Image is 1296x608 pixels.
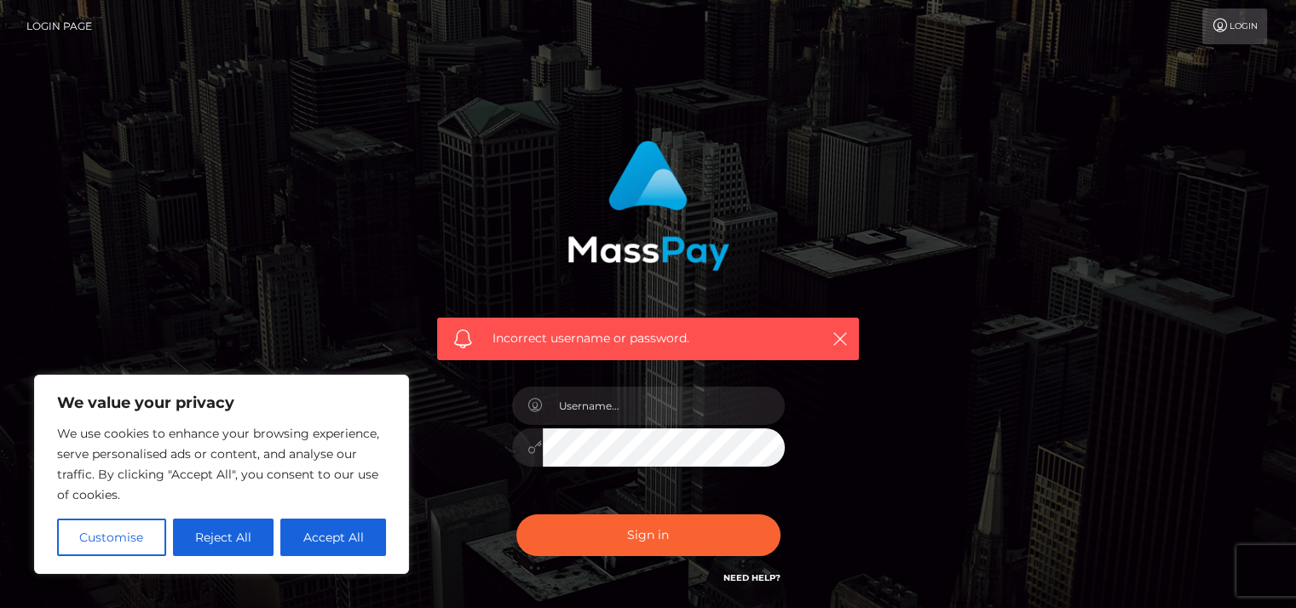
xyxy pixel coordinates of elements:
[1202,9,1267,44] a: Login
[543,387,785,425] input: Username...
[57,393,386,413] p: We value your privacy
[34,375,409,574] div: We value your privacy
[26,9,92,44] a: Login Page
[567,141,729,271] img: MassPay Login
[516,514,780,556] button: Sign in
[280,519,386,556] button: Accept All
[57,423,386,505] p: We use cookies to enhance your browsing experience, serve personalised ads or content, and analys...
[492,330,804,347] span: Incorrect username or password.
[173,519,274,556] button: Reject All
[57,519,166,556] button: Customise
[723,572,780,583] a: Need Help?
